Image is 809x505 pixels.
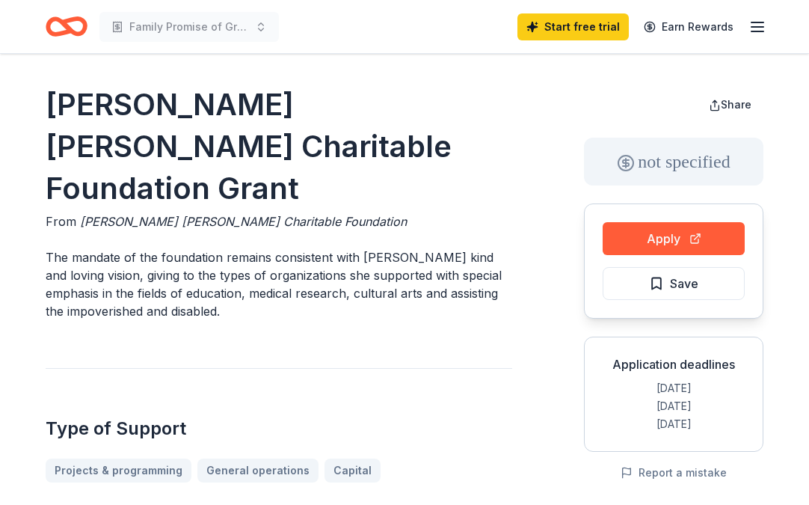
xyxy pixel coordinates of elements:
[597,379,751,397] div: [DATE]
[670,274,698,293] span: Save
[46,84,512,209] h1: [PERSON_NAME] [PERSON_NAME] Charitable Foundation Grant
[603,222,745,255] button: Apply
[46,459,191,483] a: Projects & programming
[603,267,745,300] button: Save
[46,9,87,44] a: Home
[597,355,751,373] div: Application deadlines
[197,459,319,483] a: General operations
[517,13,629,40] a: Start free trial
[324,459,381,483] a: Capital
[721,98,751,111] span: Share
[99,12,279,42] button: Family Promise of Greater Modesto Transitional Living
[597,415,751,433] div: [DATE]
[635,13,742,40] a: Earn Rewards
[621,464,727,482] button: Report a mistake
[80,214,407,229] span: [PERSON_NAME] [PERSON_NAME] Charitable Foundation
[697,90,763,120] button: Share
[46,417,512,441] h2: Type of Support
[584,138,763,186] div: not specified
[597,397,751,415] div: [DATE]
[46,248,512,320] p: The mandate of the foundation remains consistent with [PERSON_NAME] kind and loving vision, givin...
[46,212,512,230] div: From
[129,18,249,36] span: Family Promise of Greater Modesto Transitional Living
